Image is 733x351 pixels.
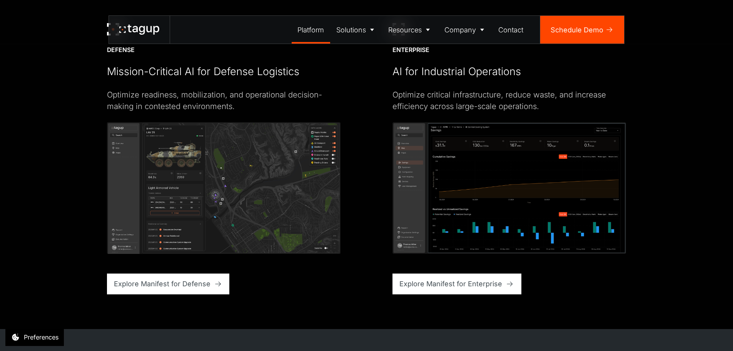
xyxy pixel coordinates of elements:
[388,25,422,35] div: Resources
[107,274,230,294] a: Explore Manifest for Defense
[24,333,58,342] div: Preferences
[540,16,624,44] a: Schedule Demo
[438,16,493,44] a: Company
[392,65,521,79] div: AI for Industrial Operations
[498,25,523,35] div: Contact
[493,16,530,44] a: Contact
[399,279,502,289] div: Explore Manifest for Enterprise
[107,65,299,79] div: Mission-Critical AI for Defense Logistics
[330,16,382,44] a: Solutions
[336,25,366,35] div: Solutions
[107,89,341,112] div: Optimize readiness, mobilization, and operational decision-making in contested environments.
[107,46,135,54] div: DEFENSE
[292,16,331,44] a: Platform
[392,46,429,54] div: ENTERPRISE
[444,25,476,35] div: Company
[551,25,603,35] div: Schedule Demo
[382,16,439,44] a: Resources
[297,25,324,35] div: Platform
[392,89,626,112] div: Optimize critical infrastructure, reduce waste, and increase efficiency across large-scale operat...
[114,279,210,289] div: Explore Manifest for Defense
[392,274,521,294] a: Explore Manifest for Enterprise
